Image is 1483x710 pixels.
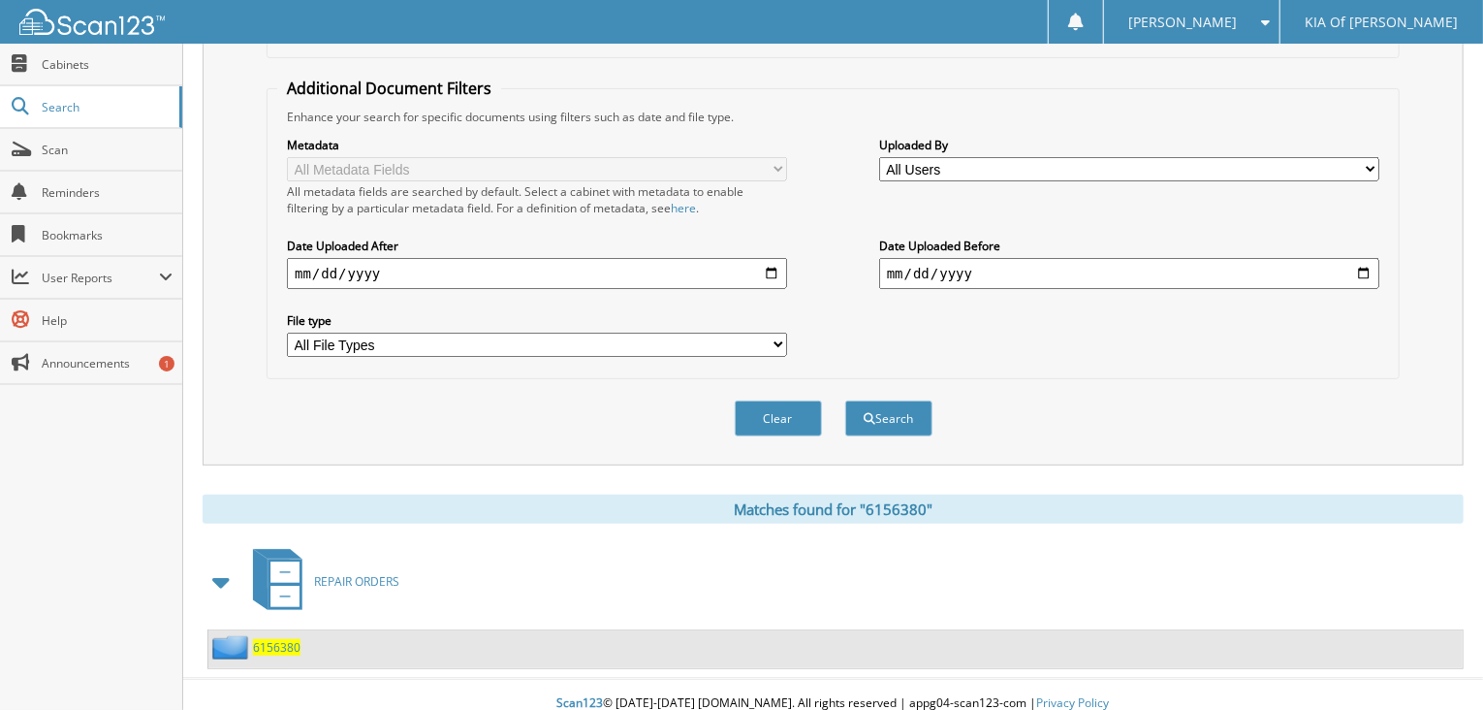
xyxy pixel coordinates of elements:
[42,227,173,243] span: Bookmarks
[671,200,696,216] a: here
[42,184,173,201] span: Reminders
[42,355,173,371] span: Announcements
[845,401,932,436] button: Search
[1386,617,1483,710] iframe: Chat Widget
[1128,16,1237,28] span: [PERSON_NAME]
[42,312,173,329] span: Help
[1306,16,1459,28] span: KIA Of [PERSON_NAME]
[287,258,787,289] input: start
[287,137,787,153] label: Metadata
[314,573,399,590] span: REPAIR ORDERS
[212,635,253,660] img: folder2.png
[287,183,787,216] div: All metadata fields are searched by default. Select a cabinet with metadata to enable filtering b...
[277,109,1389,125] div: Enhance your search for specific documents using filters such as date and file type.
[879,137,1379,153] label: Uploaded By
[879,238,1379,254] label: Date Uploaded Before
[879,258,1379,289] input: end
[19,9,165,35] img: scan123-logo-white.svg
[277,78,501,99] legend: Additional Document Filters
[287,312,787,329] label: File type
[42,99,170,115] span: Search
[735,401,822,436] button: Clear
[253,639,300,656] a: 6156380
[42,56,173,73] span: Cabinets
[241,543,399,620] a: REPAIR ORDERS
[287,238,787,254] label: Date Uploaded After
[203,495,1464,524] div: Matches found for "6156380"
[159,356,174,371] div: 1
[42,270,159,286] span: User Reports
[42,142,173,158] span: Scan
